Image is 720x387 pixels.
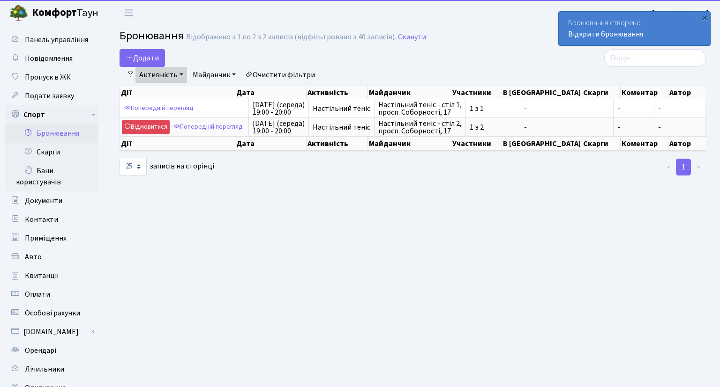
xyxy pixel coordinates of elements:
[25,72,71,82] span: Пропуск в ЖК
[25,53,73,64] span: Повідомлення
[451,137,502,151] th: Участники
[307,137,368,151] th: Активність
[241,67,319,83] a: Очистити фільтри
[5,191,98,210] a: Документи
[253,120,305,135] span: [DATE] (середа) 19:00 - 20:00
[5,322,98,341] a: [DOMAIN_NAME]
[135,67,187,83] a: Активність
[378,101,462,116] span: Настільний теніс - стіл 1, просп. Соборності, 17
[120,158,214,175] label: записів на сторінці
[120,49,165,67] button: Додати
[676,159,691,175] a: 1
[524,105,609,112] span: -
[398,33,426,42] a: Скинути
[307,86,368,99] th: Активність
[658,103,661,114] span: -
[559,12,710,45] div: Бронювання створено
[25,252,42,262] span: Авто
[568,29,643,39] a: Відкрити бронювання
[5,304,98,322] a: Особові рахунки
[5,341,98,360] a: Орендарі
[621,86,668,99] th: Коментар
[502,137,582,151] th: В [GEOGRAPHIC_DATA]
[25,270,59,281] span: Квитанції
[502,86,582,99] th: В [GEOGRAPHIC_DATA]
[25,214,58,225] span: Контакти
[5,124,98,143] a: Бронювання
[5,285,98,304] a: Оплати
[235,86,307,99] th: Дата
[470,105,516,112] span: 1 з 1
[25,233,67,243] span: Приміщення
[25,91,74,101] span: Подати заявку
[451,86,502,99] th: Участники
[25,345,56,356] span: Орендарі
[652,7,709,19] a: [PERSON_NAME]
[5,143,98,161] a: Скарги
[117,5,141,21] button: Переключити навігацію
[32,5,77,20] b: Комфорт
[120,86,235,99] th: Дії
[189,67,240,83] a: Майданчик
[32,5,98,21] span: Таун
[368,86,451,99] th: Майданчик
[253,101,305,116] span: [DATE] (середа) 19:00 - 20:00
[604,49,706,67] input: Пошук...
[582,86,621,99] th: Скарги
[313,124,370,131] span: Настільний теніс
[582,137,621,151] th: Скарги
[524,124,609,131] span: -
[652,8,709,18] b: [PERSON_NAME]
[5,105,98,124] a: Спорт
[5,248,98,266] a: Авто
[5,68,98,87] a: Пропуск в ЖК
[25,289,50,299] span: Оплати
[470,124,516,131] span: 1 з 2
[617,105,650,112] span: -
[621,137,668,151] th: Коментар
[120,137,235,151] th: Дії
[658,122,661,132] span: -
[5,360,98,379] a: Лічильники
[700,13,709,22] div: ×
[120,28,184,44] span: Бронювання
[313,105,370,112] span: Настільний теніс
[120,158,147,175] select: записів на сторінці
[122,101,196,116] a: Попередній перегляд
[5,49,98,68] a: Повідомлення
[5,30,98,49] a: Панель управління
[25,196,62,206] span: Документи
[617,124,650,131] span: -
[25,35,88,45] span: Панель управління
[378,120,462,135] span: Настільний теніс - стіл 2, просп. Соборності, 17
[9,4,28,22] img: logo.png
[25,308,80,318] span: Особові рахунки
[186,33,396,42] div: Відображено з 1 по 2 з 2 записів (відфільтровано з 40 записів).
[5,161,98,191] a: Бани користувачів
[368,137,451,151] th: Майданчик
[122,120,170,134] a: Відмовитися
[5,210,98,229] a: Контакти
[5,87,98,105] a: Подати заявку
[5,266,98,285] a: Квитанції
[171,120,245,134] a: Попередній перегляд
[235,137,307,151] th: Дата
[25,364,64,374] span: Лічильники
[5,229,98,248] a: Приміщення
